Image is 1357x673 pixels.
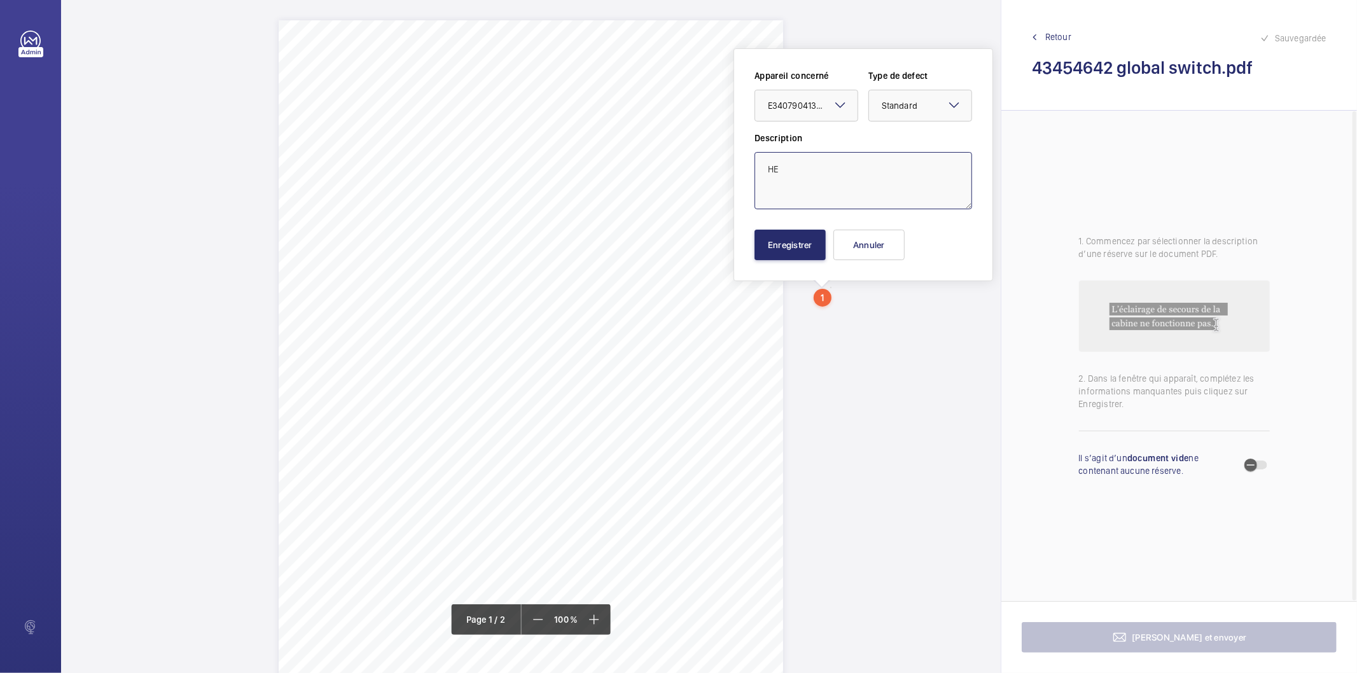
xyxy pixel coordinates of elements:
span: Standard [882,101,917,111]
label: Description [755,132,972,144]
button: Annuler [833,230,905,260]
span: Retour [1045,31,1071,43]
button: [PERSON_NAME] et envoyer [1022,622,1337,653]
button: Enregistrer [755,230,826,260]
div: Sauvegardée [1260,31,1326,46]
p: Il s’agit d’un ne contenant aucune réserve. [1079,452,1238,477]
h2: 43454642 global switch.pdf [1032,56,1326,80]
span: 100 % [549,615,583,624]
img: audit-report-lines-placeholder.png [1079,281,1270,352]
div: Page 1 / 2 [451,604,521,635]
p: 1. Commencez par sélectionner la description d’une réserve sur le document PDF. [1079,235,1270,260]
strong: document vide [1127,453,1189,463]
label: Type de defect [868,69,972,82]
p: 2. Dans la fenêtre qui apparaît, complétez les informations manquantes puis cliquez sur Enregistrer. [1079,372,1270,410]
label: Appareil concerné [755,69,858,82]
div: 1 [814,289,832,307]
span: E34079041372 [768,99,826,111]
span: [PERSON_NAME] et envoyer [1132,632,1247,642]
a: Retour [1032,31,1326,43]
